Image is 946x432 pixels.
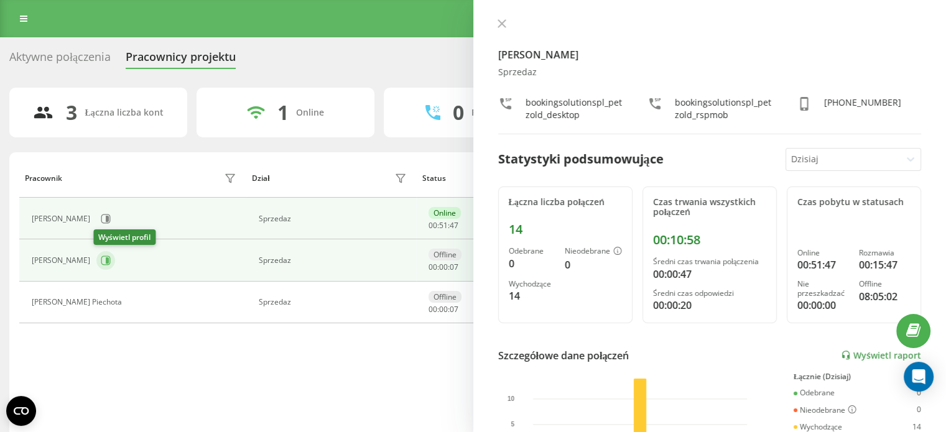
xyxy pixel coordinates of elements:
div: 0 [917,388,921,397]
div: 00:00:47 [653,267,766,282]
div: : : [429,305,458,314]
div: 00:15:47 [859,257,911,272]
span: 00 [429,304,437,315]
div: Średni czas odpowiedzi [653,289,766,298]
div: Sprzedaz [259,256,410,265]
div: [PERSON_NAME] Piechota [32,298,125,306]
div: Sprzedaz [498,67,922,78]
div: 0 [917,405,921,415]
div: Offline [429,249,461,260]
span: 00 [439,262,448,272]
div: Wychodzące [794,423,842,431]
div: : : [429,263,458,272]
div: 14 [912,423,921,431]
div: Wyświetl profil [93,229,155,245]
div: Nieodebrane [565,247,622,257]
div: Czas pobytu w statusach [797,197,911,208]
span: 51 [439,220,448,231]
span: 00 [429,262,437,272]
div: Offline [859,280,911,288]
div: 3 [66,101,77,124]
div: [PHONE_NUMBER] [824,96,901,121]
div: 08:05:02 [859,289,911,304]
div: Pracownicy projektu [126,50,236,70]
div: Aktywne połączenia [9,50,111,70]
div: bookingsolutionspl_petzold_desktop [526,96,623,121]
div: 00:00:00 [797,298,849,313]
div: 14 [509,288,555,303]
div: Odebrane [509,247,555,255]
div: Nieodebrane [794,405,856,415]
div: Wychodzące [509,280,555,288]
div: Czas trwania wszystkich połączeń [653,197,766,218]
div: 00:51:47 [797,257,849,272]
div: 0 [565,257,622,272]
div: Łączna liczba połączeń [509,197,622,208]
div: Open Intercom Messenger [904,362,934,392]
div: Dział [252,174,269,183]
div: Statystyki podsumowujące [498,150,664,168]
div: 0 [453,101,464,124]
div: : : [429,221,458,230]
div: [PERSON_NAME] [32,256,93,265]
div: Online [429,207,461,219]
text: 5 [511,421,514,428]
text: 10 [508,395,515,402]
div: Łącznie (Dzisiaj) [794,372,921,381]
div: 14 [509,222,622,237]
div: Średni czas trwania połączenia [653,257,766,266]
div: Rozmawia [859,249,911,257]
div: 0 [509,256,555,271]
button: Open CMP widget [6,396,36,426]
div: [PERSON_NAME] [32,214,93,223]
div: 00:00:20 [653,298,766,313]
span: 00 [429,220,437,231]
div: 1 [277,101,289,124]
div: Rozmawiają [471,108,521,118]
div: 00:10:58 [653,232,766,247]
span: 07 [450,262,458,272]
a: Wyświetl raport [841,350,921,361]
div: Offline [429,291,461,303]
div: Sprzedaz [259,298,410,306]
div: Łączna liczba kont [85,108,163,118]
div: Nie przeszkadzać [797,280,849,298]
div: Pracownik [25,174,62,183]
h4: [PERSON_NAME] [498,47,922,62]
span: 47 [450,220,458,231]
span: 07 [450,304,458,315]
div: Status [422,174,446,183]
div: Sprzedaz [259,214,410,223]
div: Odebrane [794,388,835,397]
span: 00 [439,304,448,315]
div: bookingsolutionspl_petzold_rspmob [675,96,772,121]
div: Szczegółowe dane połączeń [498,348,629,363]
div: Online [296,108,324,118]
div: Online [797,249,849,257]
